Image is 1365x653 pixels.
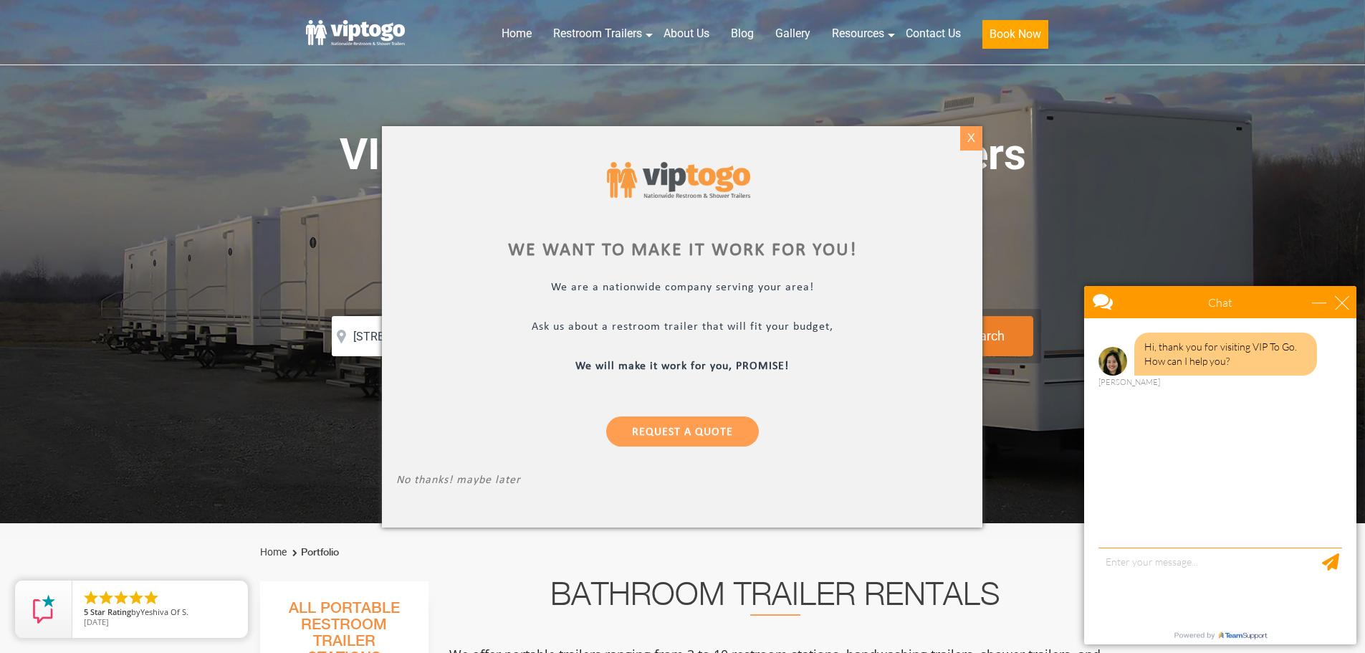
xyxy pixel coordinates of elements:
[84,606,88,617] span: 5
[143,589,160,606] li: 
[29,595,58,624] img: Review Rating
[1076,277,1365,653] iframe: Live Chat Box
[84,608,236,618] span: by
[396,280,968,297] p: We are a nationwide company serving your area!
[396,473,968,490] p: No thanks! maybe later
[112,589,130,606] li: 
[90,606,131,617] span: Star Rating
[396,242,968,259] div: We want to make it work for you!
[576,360,790,371] b: We will make it work for you, PROMISE!
[128,589,145,606] li: 
[606,416,759,446] a: Request a Quote
[84,616,109,627] span: [DATE]
[97,589,115,606] li: 
[140,606,188,617] span: Yeshiva Of S.
[960,126,982,151] div: X
[82,589,100,606] li: 
[396,320,968,336] p: Ask us about a restroom trailer that will fit your budget,
[607,162,750,199] img: viptogo logo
